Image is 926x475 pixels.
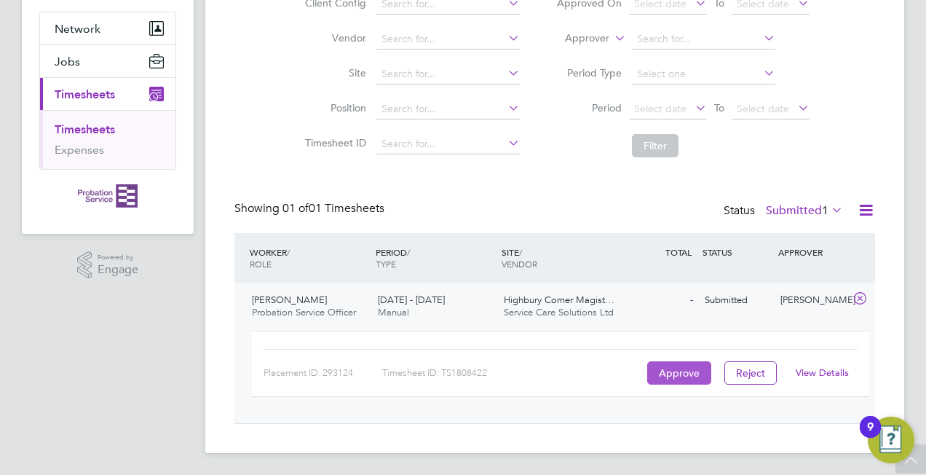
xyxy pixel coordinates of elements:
[55,55,80,68] span: Jobs
[301,101,366,114] label: Position
[287,246,290,258] span: /
[724,201,846,221] div: Status
[282,201,384,216] span: 01 Timesheets
[710,98,729,117] span: To
[632,29,775,50] input: Search for...
[378,294,445,306] span: [DATE] - [DATE]
[378,306,409,318] span: Manual
[699,239,775,265] div: STATUS
[775,239,850,265] div: APPROVER
[376,64,520,85] input: Search for...
[246,239,372,277] div: WORKER
[868,417,914,463] button: Open Resource Center, 9 new notifications
[632,64,775,85] input: Select one
[647,361,711,385] button: Approve
[55,22,100,36] span: Network
[98,251,138,264] span: Powered by
[234,201,387,216] div: Showing
[40,110,175,169] div: Timesheets
[519,246,522,258] span: /
[796,366,849,379] a: View Details
[632,134,678,157] button: Filter
[737,102,789,115] span: Select date
[39,184,176,208] a: Go to home page
[78,184,137,208] img: probationservice-logo-retina.png
[40,12,175,44] button: Network
[250,258,272,270] span: ROLE
[376,134,520,154] input: Search for...
[766,203,843,218] label: Submitted
[556,101,622,114] label: Period
[504,294,614,306] span: Highbury Corner Magist…
[264,361,382,385] div: Placement ID: 293124
[55,143,104,157] a: Expenses
[372,239,498,277] div: PERIOD
[665,246,692,258] span: TOTAL
[724,361,777,385] button: Reject
[40,78,175,110] button: Timesheets
[634,102,686,115] span: Select date
[282,201,309,216] span: 01 of
[301,66,366,79] label: Site
[55,87,115,101] span: Timesheets
[376,29,520,50] input: Search for...
[502,258,537,270] span: VENDOR
[623,288,699,313] div: -
[55,122,115,136] a: Timesheets
[98,264,138,276] span: Engage
[775,288,850,313] div: [PERSON_NAME]
[822,203,828,218] span: 1
[376,99,520,119] input: Search for...
[498,239,624,277] div: SITE
[504,306,614,318] span: Service Care Solutions Ltd
[301,136,366,149] label: Timesheet ID
[252,294,327,306] span: [PERSON_NAME]
[40,45,175,77] button: Jobs
[376,258,396,270] span: TYPE
[301,31,366,44] label: Vendor
[382,361,644,385] div: Timesheet ID: TS1808422
[407,246,410,258] span: /
[699,288,775,313] div: Submitted
[252,306,356,318] span: Probation Service Officer
[77,251,139,279] a: Powered byEngage
[556,66,622,79] label: Period Type
[867,427,874,446] div: 9
[544,31,609,46] label: Approver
